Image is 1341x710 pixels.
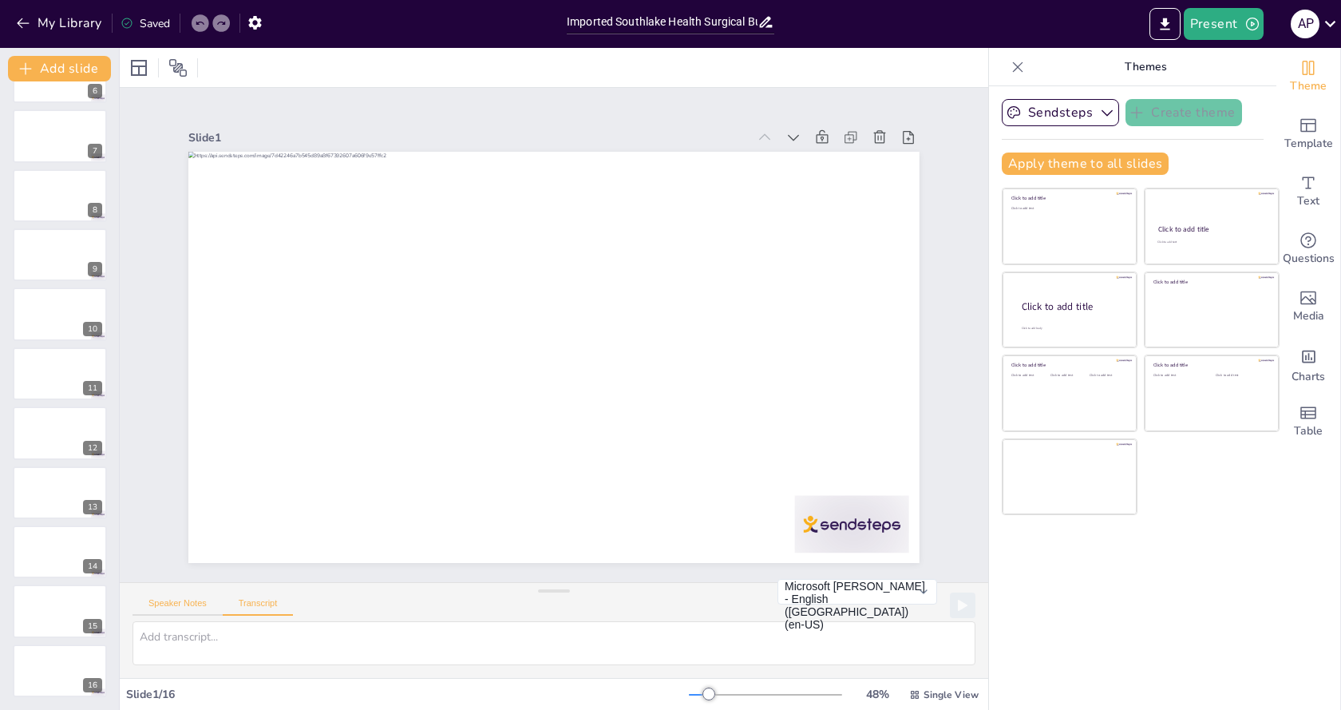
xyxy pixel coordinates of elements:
div: Add ready made slides [1276,105,1340,163]
div: Click to add text [1153,374,1204,378]
div: Add charts and graphs [1276,335,1340,393]
div: Add text boxes [1276,163,1340,220]
div: 48 % [858,687,896,702]
span: Theme [1290,77,1327,95]
button: A P [1291,8,1319,40]
div: Click to add text [1216,374,1266,378]
div: Click to add text [1011,374,1047,378]
span: Position [168,58,188,77]
div: Click to add text [1050,374,1086,378]
div: Layout [126,55,152,81]
div: 14 [83,559,102,573]
div: 8 [13,169,107,222]
div: 10 [13,288,107,340]
div: 6 [88,84,102,98]
div: 7 [88,144,102,158]
button: Sendsteps [1002,99,1119,126]
button: Create theme [1125,99,1242,126]
div: Click to add text [1157,240,1264,244]
div: 11 [13,347,107,400]
button: Export to PowerPoint [1149,8,1181,40]
button: Microsoft [PERSON_NAME] - English ([GEOGRAPHIC_DATA]) (en-US) [777,579,937,605]
button: Transcript [223,598,294,616]
div: Saved [121,16,170,31]
span: Single View [924,688,979,701]
div: 10 [83,322,102,336]
div: 14 [13,526,107,578]
span: Text [1297,192,1319,210]
div: Click to add text [1090,374,1125,378]
div: Click to add title [1011,362,1125,368]
div: 11 [83,381,102,395]
div: A P [1291,10,1319,38]
button: Speaker Notes [133,598,223,616]
div: 8 [88,203,102,217]
div: Add images, graphics, shapes or video [1276,278,1340,335]
button: Apply theme to all slides [1002,153,1169,175]
div: Click to add body [1022,326,1122,330]
div: Click to add text [1011,207,1125,211]
div: 7 [13,109,107,162]
span: Questions [1283,250,1335,268]
button: My Library [12,10,109,36]
div: 13 [83,500,102,514]
div: Click to add title [1011,195,1125,201]
div: 15 [13,585,107,637]
span: Media [1293,307,1324,325]
div: Slide 1 [188,130,747,145]
div: Change the overall theme [1276,48,1340,105]
div: 12 [83,441,102,455]
div: Get real-time input from your audience [1276,220,1340,278]
button: Present [1184,8,1264,40]
div: 15 [83,619,102,633]
div: Click to add title [1022,299,1124,313]
button: Add slide [8,56,111,81]
div: Slide 1 / 16 [126,687,689,702]
button: Play [950,593,975,618]
input: Insert title [567,10,758,34]
div: Click to add title [1153,362,1268,368]
div: 16 [13,645,107,697]
div: 9 [13,228,107,281]
span: Template [1284,135,1333,153]
p: Themes [1030,48,1260,86]
div: Click to add title [1153,279,1268,285]
span: Table [1294,422,1323,440]
span: Charts [1292,368,1325,386]
div: 13 [13,466,107,519]
div: 16 [83,678,102,692]
div: Click to add title [1158,224,1264,234]
div: Add a table [1276,393,1340,450]
div: 12 [13,407,107,459]
div: 9 [88,262,102,276]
